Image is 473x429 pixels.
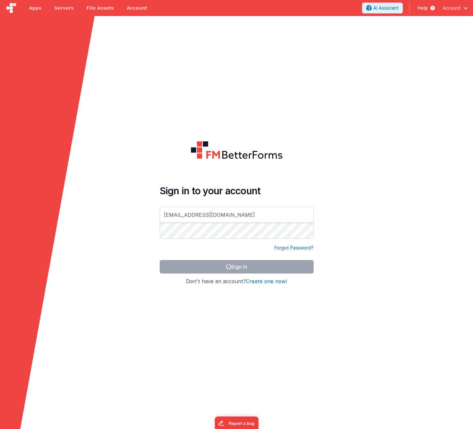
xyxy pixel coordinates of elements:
span: Servers [54,5,73,11]
a: Forgot Password? [275,245,314,251]
span: Help [418,5,428,11]
span: Account [443,5,461,11]
button: Sign In [160,260,314,273]
button: AI Assistant [362,3,403,13]
button: Create one now! [246,279,287,284]
h4: Don't have an account? [160,279,314,284]
h4: Sign in to your account [160,185,314,197]
span: Apps [29,5,41,11]
input: Email Address [160,207,314,223]
span: AI Assistant [373,5,399,11]
span: File Assets [87,5,114,11]
button: Account [443,5,468,11]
